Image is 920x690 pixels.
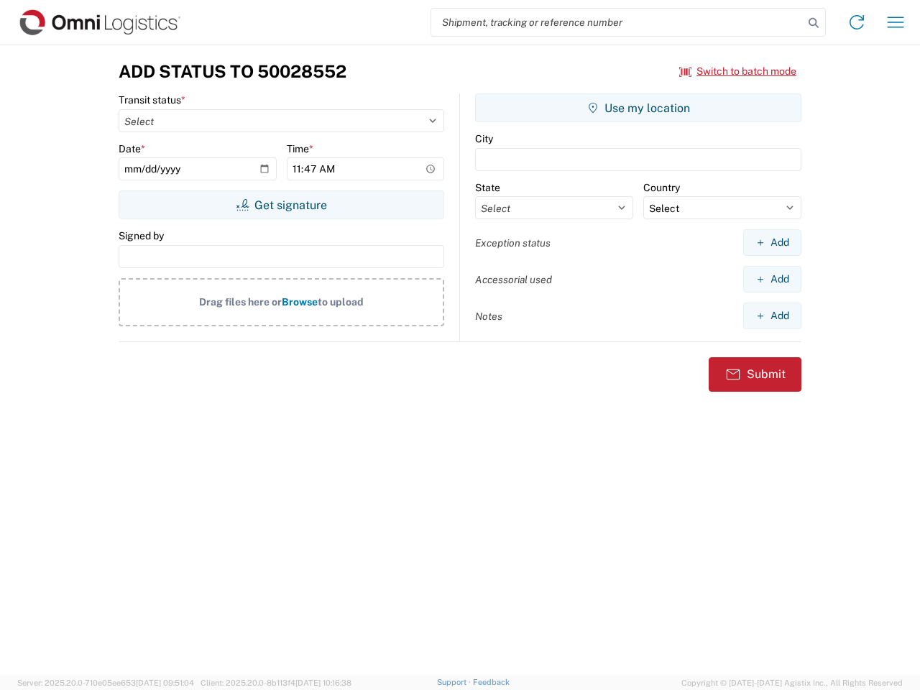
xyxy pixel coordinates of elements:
[295,678,351,687] span: [DATE] 10:16:38
[643,181,680,194] label: Country
[199,296,282,308] span: Drag files here or
[475,132,493,145] label: City
[709,357,801,392] button: Submit
[743,229,801,256] button: Add
[475,273,552,286] label: Accessorial used
[318,296,364,308] span: to upload
[287,142,313,155] label: Time
[201,678,351,687] span: Client: 2025.20.0-8b113f4
[119,190,444,219] button: Get signature
[679,60,796,83] button: Switch to batch mode
[475,236,551,249] label: Exception status
[17,678,194,687] span: Server: 2025.20.0-710e05ee653
[136,678,194,687] span: [DATE] 09:51:04
[437,678,473,686] a: Support
[119,229,164,242] label: Signed by
[282,296,318,308] span: Browse
[475,181,500,194] label: State
[743,266,801,293] button: Add
[119,93,185,106] label: Transit status
[119,142,145,155] label: Date
[475,93,801,122] button: Use my location
[681,676,903,689] span: Copyright © [DATE]-[DATE] Agistix Inc., All Rights Reserved
[475,310,502,323] label: Notes
[431,9,804,36] input: Shipment, tracking or reference number
[119,61,346,82] h3: Add Status to 50028552
[473,678,510,686] a: Feedback
[743,303,801,329] button: Add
